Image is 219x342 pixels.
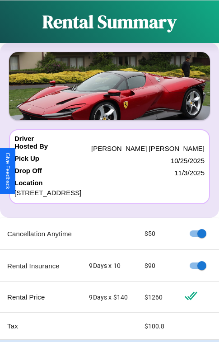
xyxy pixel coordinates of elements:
[7,320,75,332] p: Tax
[42,9,177,34] h1: Rental Summary
[91,142,205,155] p: [PERSON_NAME] [PERSON_NAME]
[7,291,75,303] p: Rental Price
[82,250,137,282] td: 9 Days x 10
[137,313,177,340] td: $ 100.8
[7,260,75,272] p: Rental Insurance
[137,282,177,313] td: $ 1260
[137,218,177,250] td: $ 50
[174,167,205,179] p: 11 / 3 / 2025
[171,155,205,167] p: 10 / 25 / 2025
[5,153,11,189] div: Give Feedback
[137,250,177,282] td: $ 90
[14,155,39,167] h4: Pick Up
[14,187,205,199] p: [STREET_ADDRESS]
[7,228,75,240] p: Cancellation Anytime
[14,179,205,187] h4: Location
[14,167,42,179] h4: Drop Off
[14,142,48,155] h4: Hosted By
[82,282,137,313] td: 9 Days x $ 140
[14,135,34,142] h4: Driver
